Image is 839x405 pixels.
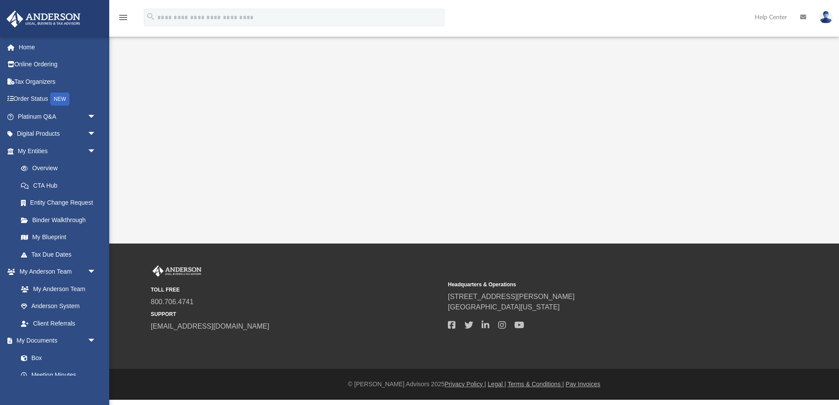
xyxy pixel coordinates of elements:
[118,12,128,23] i: menu
[12,177,109,194] a: CTA Hub
[488,381,506,388] a: Legal |
[819,11,832,24] img: User Pic
[6,38,109,56] a: Home
[12,349,101,367] a: Box
[87,263,105,281] span: arrow_drop_down
[12,280,101,298] a: My Anderson Team
[448,303,560,311] a: [GEOGRAPHIC_DATA][US_STATE]
[151,286,442,294] small: TOLL FREE
[109,380,839,389] div: © [PERSON_NAME] Advisors 2025
[151,298,194,305] a: 800.706.4741
[6,125,109,143] a: Digital Productsarrow_drop_down
[12,246,109,263] a: Tax Due Dates
[6,73,109,90] a: Tax Organizers
[448,281,739,288] small: Headquarters & Operations
[87,108,105,126] span: arrow_drop_down
[12,160,109,177] a: Overview
[6,142,109,160] a: My Entitiesarrow_drop_down
[151,310,442,318] small: SUPPORT
[6,263,105,281] a: My Anderson Teamarrow_drop_down
[4,10,83,27] img: Anderson Advisors Platinum Portal
[50,93,69,106] div: NEW
[12,315,105,332] a: Client Referrals
[6,90,109,108] a: Order StatusNEW
[445,381,486,388] a: Privacy Policy |
[508,381,564,388] a: Terms & Conditions |
[6,332,105,350] a: My Documentsarrow_drop_down
[6,108,109,125] a: Platinum Q&Aarrow_drop_down
[12,367,105,384] a: Meeting Minutes
[87,142,105,160] span: arrow_drop_down
[12,298,105,315] a: Anderson System
[151,265,203,277] img: Anderson Advisors Platinum Portal
[146,12,156,21] i: search
[12,229,105,246] a: My Blueprint
[6,56,109,73] a: Online Ordering
[118,17,128,23] a: menu
[151,323,269,330] a: [EMAIL_ADDRESS][DOMAIN_NAME]
[87,332,105,350] span: arrow_drop_down
[12,194,109,212] a: Entity Change Request
[87,125,105,143] span: arrow_drop_down
[12,211,109,229] a: Binder Walkthrough
[448,293,575,300] a: [STREET_ADDRESS][PERSON_NAME]
[565,381,600,388] a: Pay Invoices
